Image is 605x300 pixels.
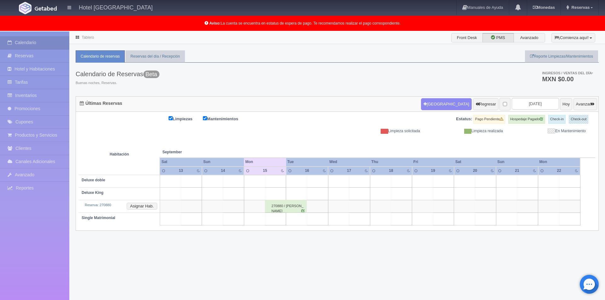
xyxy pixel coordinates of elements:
a: Calendario de reservas [76,50,125,63]
b: Deluxe doble [82,178,105,182]
h3: MXN $0.00 [542,76,593,82]
th: Sun [496,158,538,166]
input: Mantenimientos [203,116,207,120]
div: 21 [510,168,523,173]
th: Sat [160,158,202,166]
div: 14 [216,168,229,173]
div: Limpieza solicitada [342,128,425,134]
button: Regresar [473,98,498,110]
a: Tablero [82,35,94,40]
span: Beta [143,71,159,78]
th: Thu [370,158,412,166]
th: Wed [328,158,370,166]
h4: Últimas Reservas [80,101,122,106]
strong: Habitación [110,152,129,156]
label: Estatus: [456,116,472,122]
span: Buenas noches, Reservas. [76,81,159,86]
b: Aviso: [209,21,221,25]
label: Avanzado [514,33,545,42]
h3: Calendario de Reservas [76,71,159,77]
div: 270880 / [PERSON_NAME] [265,200,307,212]
label: Check-out [569,115,588,124]
label: Check-in [548,115,566,124]
div: 20 [469,168,481,173]
img: Getabed [19,2,32,14]
button: Hoy [560,98,572,110]
b: Deluxe King [82,190,103,195]
button: Asignar Hab. [127,203,157,210]
div: 16 [301,168,314,173]
div: 22 [553,168,566,173]
button: ¡Comienza aquí! [551,33,595,42]
th: Sat [454,158,496,166]
a: Reporte Limpiezas/Mantenimientos [525,50,598,63]
h4: Hotel [GEOGRAPHIC_DATA] [79,3,153,11]
div: 19 [427,168,440,173]
img: Getabed [35,6,57,11]
div: 18 [384,168,397,173]
span: September [162,150,241,155]
div: Limpieza realizada [425,128,508,134]
div: 13 [175,168,187,173]
div: 17 [343,168,355,173]
span: Ingresos / Ventas del día [542,71,593,75]
b: Single Matrimonial [82,216,115,220]
label: Front Desk [451,33,483,42]
th: Tue [286,158,328,166]
button: Avanzar [573,98,597,110]
b: Monedas [533,5,555,10]
a: Reserva: 270880 [85,203,111,207]
div: En Mantenimiento [508,128,591,134]
th: Mon [244,158,286,166]
span: Reservas [570,5,590,10]
label: PMS [482,33,514,42]
label: Pago Pendiente [473,115,505,124]
th: Mon [538,158,580,166]
th: Sun [202,158,244,166]
a: Reservas del día / Recepción [125,50,185,63]
th: Fri [412,158,454,166]
label: Limpiezas [169,115,202,122]
input: Limpiezas [169,116,173,120]
label: Hospedaje Pagado [508,115,545,124]
button: [GEOGRAPHIC_DATA] [421,98,472,110]
label: Mantenimientos [203,115,248,122]
div: 15 [258,168,271,173]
